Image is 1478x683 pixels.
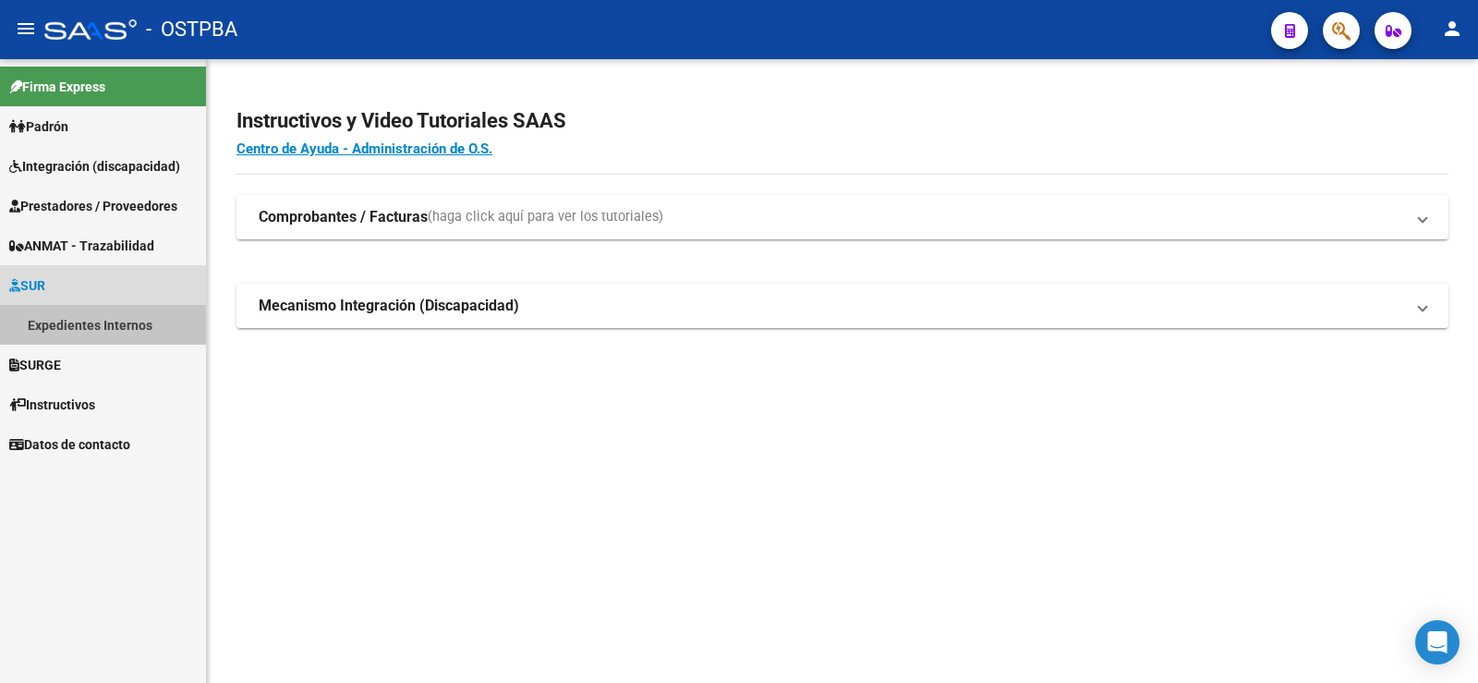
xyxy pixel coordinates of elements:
[15,18,37,40] mat-icon: menu
[9,236,154,256] span: ANMAT - Trazabilidad
[9,434,130,455] span: Datos de contacto
[146,9,237,50] span: - OSTPBA
[236,284,1448,328] mat-expansion-panel-header: Mecanismo Integración (Discapacidad)
[9,275,45,296] span: SUR
[236,140,492,157] a: Centro de Ayuda - Administración de O.S.
[9,116,68,137] span: Padrón
[236,104,1448,139] h2: Instructivos y Video Tutoriales SAAS
[259,296,519,316] strong: Mecanismo Integración (Discapacidad)
[9,395,95,415] span: Instructivos
[9,355,61,375] span: SURGE
[428,207,663,227] span: (haga click aquí para ver los tutoriales)
[259,207,428,227] strong: Comprobantes / Facturas
[1415,620,1460,665] div: Open Intercom Messenger
[9,77,105,97] span: Firma Express
[9,196,177,216] span: Prestadores / Proveedores
[236,195,1448,239] mat-expansion-panel-header: Comprobantes / Facturas(haga click aquí para ver los tutoriales)
[1441,18,1463,40] mat-icon: person
[9,156,180,177] span: Integración (discapacidad)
